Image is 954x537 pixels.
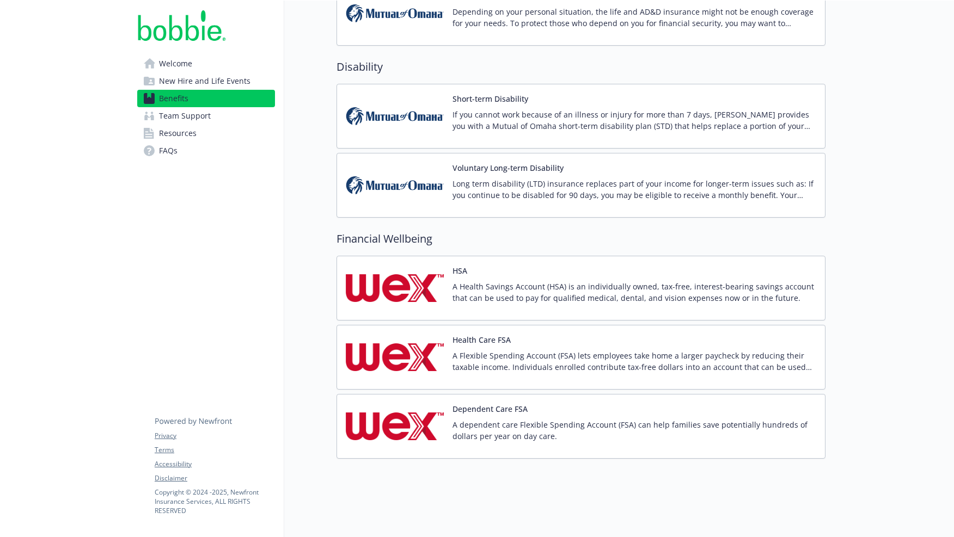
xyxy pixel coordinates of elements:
[452,162,564,174] button: Voluntary Long-term Disability
[452,93,528,104] button: Short-term Disability
[159,107,211,125] span: Team Support
[452,265,467,276] button: HSA
[452,419,816,442] p: A dependent care Flexible Spending Account (FSA) can help families save potentially hundreds of d...
[137,107,275,125] a: Team Support
[337,231,825,247] h2: Financial Wellbeing
[159,55,192,72] span: Welcome
[346,93,444,139] img: Mutual of Omaha Insurance Company carrier logo
[337,59,825,75] h2: Disability
[137,142,275,159] a: FAQs
[452,178,816,201] p: Long term disability (LTD) insurance replaces part of your income for longer-term issues such as:...
[452,281,816,304] p: A Health Savings Account (HSA) is an individually owned, tax-free, interest-bearing savings accou...
[452,6,816,29] p: Depending on your personal situation, the life and AD&D insurance might not be enough coverage fo...
[346,403,444,449] img: Wex Inc. carrier logo
[159,90,188,107] span: Benefits
[155,445,274,455] a: Terms
[159,125,197,142] span: Resources
[155,459,274,469] a: Accessibility
[155,487,274,515] p: Copyright © 2024 - 2025 , Newfront Insurance Services, ALL RIGHTS RESERVED
[137,72,275,90] a: New Hire and Life Events
[159,72,250,90] span: New Hire and Life Events
[346,162,444,208] img: Mutual of Omaha Insurance Company carrier logo
[346,334,444,380] img: Wex Inc. carrier logo
[452,109,816,132] p: If you cannot work because of an illness or injury for more than 7 days, [PERSON_NAME] provides y...
[452,350,816,373] p: A Flexible Spending Account (FSA) lets employees take home a larger paycheck by reducing their ta...
[346,265,444,311] img: Wex Inc. carrier logo
[452,403,528,415] button: Dependent Care FSA
[452,334,511,345] button: Health Care FSA
[137,55,275,72] a: Welcome
[137,125,275,142] a: Resources
[137,90,275,107] a: Benefits
[155,473,274,483] a: Disclaimer
[155,431,274,441] a: Privacy
[159,142,178,159] span: FAQs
